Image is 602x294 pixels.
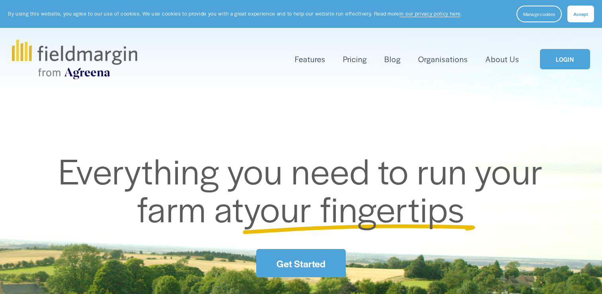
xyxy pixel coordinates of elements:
[485,53,519,66] a: About Us
[540,49,590,69] a: LOGIN
[573,11,588,17] span: Accept
[58,145,551,233] span: Everything you need to run your farm at
[8,10,462,18] p: By using this website, you agree to our use of cookies. We use cookies to provide you with a grea...
[244,183,465,233] span: your fingertips
[567,6,594,22] button: Accept
[295,53,325,65] span: Features
[384,53,401,66] a: Blog
[516,6,562,22] button: Manage cookies
[256,249,345,277] a: Get Started
[295,53,325,66] a: folder dropdown
[523,11,555,17] span: Manage cookies
[343,53,367,66] a: Pricing
[12,39,137,79] img: fieldmargin.com
[399,10,461,17] a: in our privacy policy here
[418,53,468,66] a: Organisations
